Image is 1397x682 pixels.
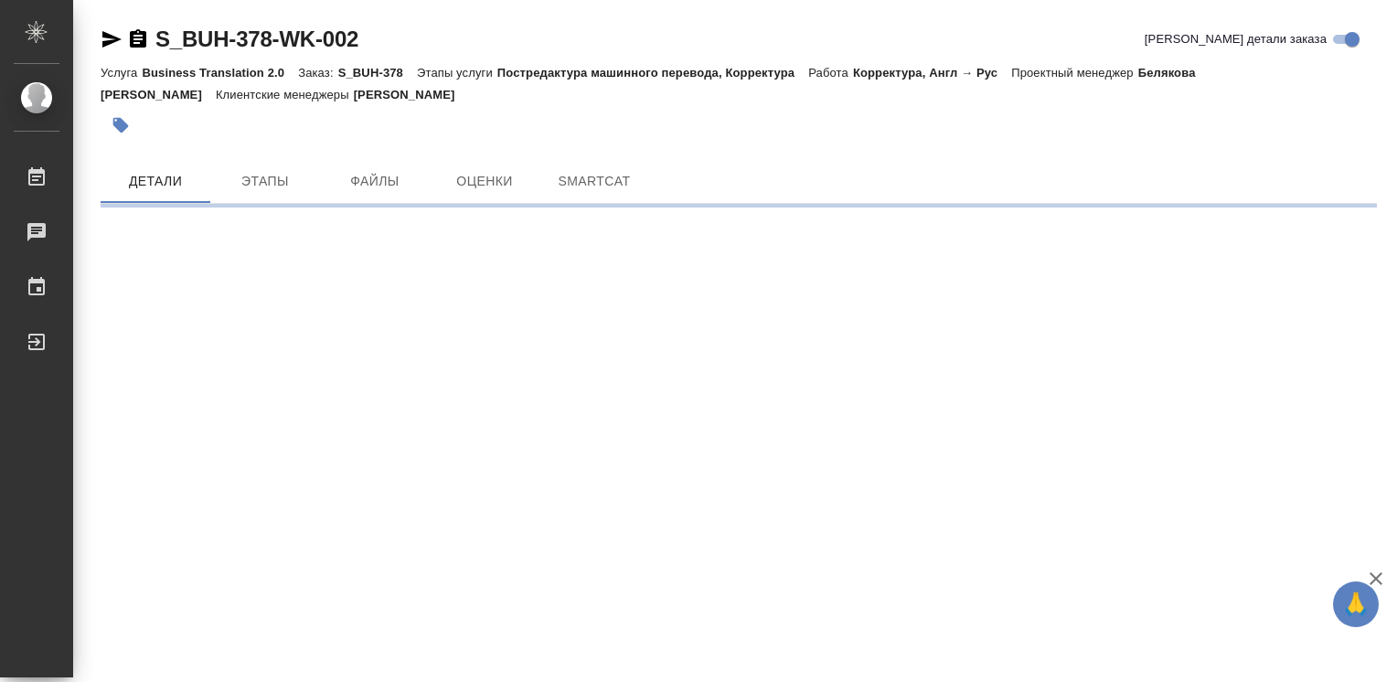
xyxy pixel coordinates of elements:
[101,28,123,50] button: Скопировать ссылку для ЯМессенджера
[417,66,497,80] p: Этапы услуги
[1011,66,1137,80] p: Проектный менеджер
[142,66,298,80] p: Business Translation 2.0
[354,88,469,101] p: [PERSON_NAME]
[331,170,419,193] span: Файлы
[1145,30,1327,48] span: [PERSON_NAME] детали заказа
[298,66,337,80] p: Заказ:
[338,66,417,80] p: S_BUH-378
[550,170,638,193] span: SmartCat
[808,66,853,80] p: Работа
[1333,581,1379,627] button: 🙏
[101,66,142,80] p: Услуга
[101,66,1196,101] p: Белякова [PERSON_NAME]
[216,88,354,101] p: Клиентские менеджеры
[221,170,309,193] span: Этапы
[112,170,199,193] span: Детали
[853,66,1011,80] p: Корректура, Англ → Рус
[1340,585,1371,623] span: 🙏
[441,170,528,193] span: Оценки
[497,66,808,80] p: Постредактура машинного перевода, Корректура
[155,27,358,51] a: S_BUH-378-WK-002
[127,28,149,50] button: Скопировать ссылку
[101,105,141,145] button: Добавить тэг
